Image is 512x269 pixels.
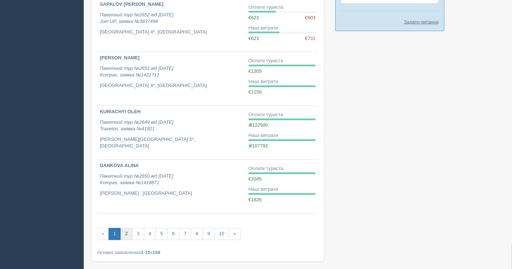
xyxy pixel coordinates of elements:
i: Пакетний тур №2649 від [DATE] Travelon, заявка №41921 [100,120,173,132]
span: €1150 [249,90,262,95]
a: 9 [203,228,215,240]
p: [GEOGRAPHIC_DATA] 4*, [GEOGRAPHIC_DATA] [100,83,243,90]
a: 7 [179,228,191,240]
i: Пакетний тур №2651 від [DATE] Kompas, заявка №1421711 [100,66,173,78]
i: Пакетний тур №2650 від [DATE] Kompas, заявка №1418871 [100,174,173,186]
a: 8 [191,228,203,240]
span: €903 [305,15,316,21]
a: DANKOVA ALINA Пакетний тур №2650 від [DATE]Kompas, заявка №1418871 [PERSON_NAME] , [GEOGRAPHIC_DATA] [97,160,246,213]
b: 158 [153,250,161,256]
span: €731 [305,35,316,42]
a: KURIACHYI OLEH Пакетний тур №2649 від [DATE]Travelon, заявка №41921 [PERSON_NAME][GEOGRAPHIC_DATA... [97,106,246,159]
a: 5 [156,228,168,240]
span: €1305 [249,69,262,74]
div: Наші витрати [249,79,316,86]
a: [PERSON_NAME] Пакетний тур №2651 від [DATE]Kompas, заявка №1421711 [GEOGRAPHIC_DATA] 4*, [GEOGRAP... [97,52,246,106]
a: Задати питання [404,19,439,25]
a: 6 [167,228,179,240]
div: Оплати туриста [249,4,316,11]
i: Пакетний тур №2652 від [DATE] Join UP, заявка №3837496 [100,12,173,24]
div: Наші витрати [249,25,316,32]
a: 1 [109,228,121,240]
div: Активні замовлення з [97,249,318,256]
span: « [97,228,109,240]
b: 1-10 [141,250,151,256]
span: €2045 [249,177,262,182]
a: 10 [214,228,229,240]
b: [PERSON_NAME] [100,55,140,61]
p: [PERSON_NAME][GEOGRAPHIC_DATA] 5*, [GEOGRAPHIC_DATA] [100,137,243,150]
a: 4 [144,228,156,240]
b: SAPALOV [PERSON_NAME] [100,1,164,7]
div: Оплати туриста [249,112,316,119]
div: Оплати туриста [249,58,316,65]
div: Оплати туриста [249,166,316,173]
p: [PERSON_NAME] , [GEOGRAPHIC_DATA] [100,190,243,197]
a: » [229,228,241,240]
div: Наші витрати [249,132,316,139]
span: ₴122500 [249,123,268,128]
span: ₴107792 [249,143,268,149]
span: €1826 [249,197,262,203]
a: 2 [120,228,132,240]
a: 3 [132,228,144,240]
b: DANKOVA ALINA [100,163,139,169]
div: Наші витрати [249,186,316,193]
p: [GEOGRAPHIC_DATA] 4*, [GEOGRAPHIC_DATA] [100,29,243,36]
span: €623 [249,15,259,20]
b: KURIACHYI OLEH [100,109,141,115]
span: €623 [249,36,259,41]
